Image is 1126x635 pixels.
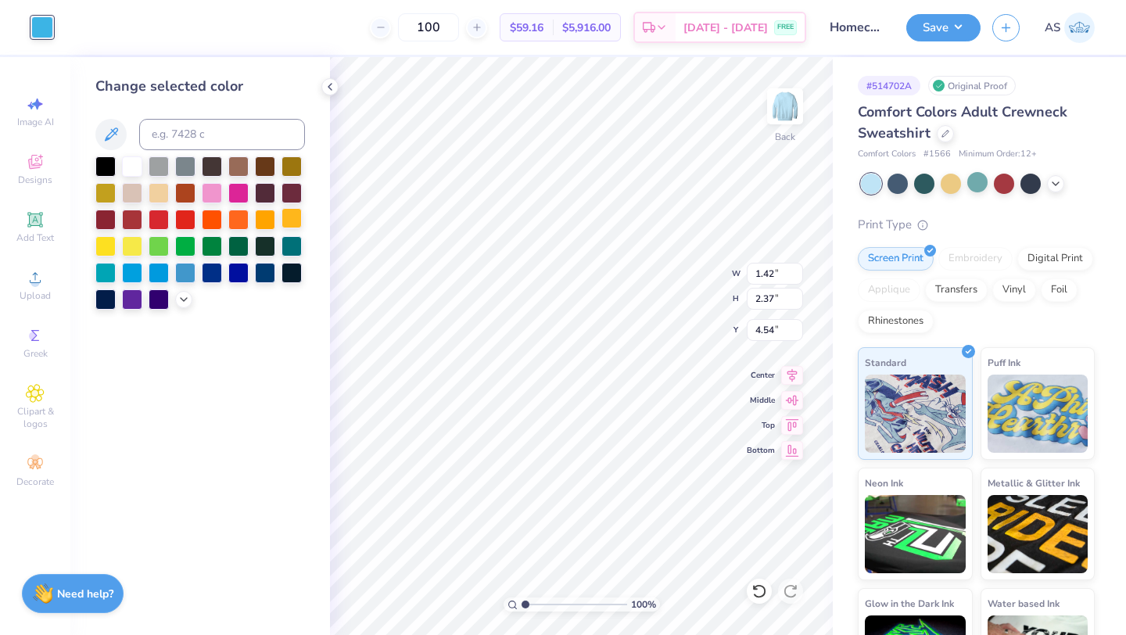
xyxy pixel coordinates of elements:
[928,76,1016,95] div: Original Proof
[510,20,543,36] span: $59.16
[988,595,1060,612] span: Water based Ink
[16,231,54,244] span: Add Text
[95,76,305,97] div: Change selected color
[1064,13,1095,43] img: Aniya Sparrow
[683,20,768,36] span: [DATE] - [DATE]
[747,395,775,406] span: Middle
[1045,19,1060,37] span: AS
[858,216,1095,234] div: Print Type
[777,22,794,33] span: FREE
[938,247,1013,271] div: Embroidery
[992,278,1036,302] div: Vinyl
[8,405,63,430] span: Clipart & logos
[988,375,1088,453] img: Puff Ink
[769,91,801,122] img: Back
[747,445,775,456] span: Bottom
[23,347,48,360] span: Greek
[988,495,1088,573] img: Metallic & Glitter Ink
[865,375,966,453] img: Standard
[865,475,903,491] span: Neon Ink
[858,148,916,161] span: Comfort Colors
[16,475,54,488] span: Decorate
[562,20,611,36] span: $5,916.00
[818,12,895,43] input: Untitled Design
[988,354,1020,371] span: Puff Ink
[959,148,1037,161] span: Minimum Order: 12 +
[747,370,775,381] span: Center
[775,130,795,144] div: Back
[20,289,51,302] span: Upload
[139,119,305,150] input: e.g. 7428 c
[57,587,113,601] strong: Need help?
[923,148,951,161] span: # 1566
[631,597,656,612] span: 100 %
[925,278,988,302] div: Transfers
[858,247,934,271] div: Screen Print
[865,354,906,371] span: Standard
[17,116,54,128] span: Image AI
[858,278,920,302] div: Applique
[1017,247,1093,271] div: Digital Print
[906,14,981,41] button: Save
[1045,13,1095,43] a: AS
[747,420,775,431] span: Top
[398,13,459,41] input: – –
[865,595,954,612] span: Glow in the Dark Ink
[858,310,934,333] div: Rhinestones
[1041,278,1078,302] div: Foil
[988,475,1080,491] span: Metallic & Glitter Ink
[865,495,966,573] img: Neon Ink
[18,174,52,186] span: Designs
[858,76,920,95] div: # 514702A
[858,102,1067,142] span: Comfort Colors Adult Crewneck Sweatshirt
